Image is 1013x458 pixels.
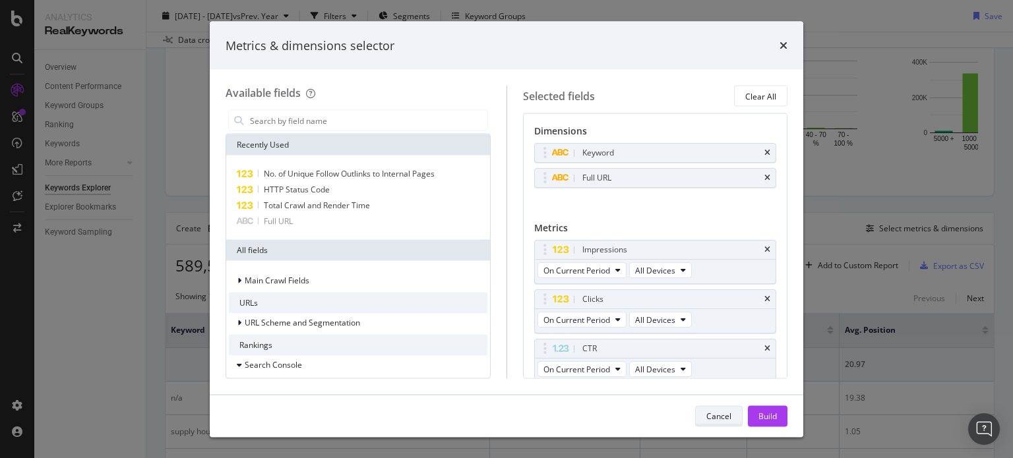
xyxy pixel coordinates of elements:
[706,410,731,421] div: Cancel
[734,86,787,107] button: Clear All
[745,90,776,101] div: Clear All
[534,240,777,284] div: ImpressionstimesOn Current PeriodAll Devices
[764,345,770,353] div: times
[534,143,777,163] div: Keywordtimes
[582,171,611,185] div: Full URL
[534,168,777,188] div: Full URLtimes
[629,262,692,278] button: All Devices
[264,200,370,211] span: Total Crawl and Render Time
[629,312,692,328] button: All Devices
[264,215,293,227] span: Full URL
[537,361,627,377] button: On Current Period
[264,184,330,195] span: HTTP Status Code
[764,295,770,303] div: times
[245,359,302,370] span: Search Console
[245,317,360,328] span: URL Scheme and Segmentation
[635,363,675,374] span: All Devices
[226,240,490,261] div: All fields
[968,413,1000,445] div: Open Intercom Messenger
[582,243,627,256] div: Impressions
[543,363,610,374] span: On Current Period
[695,405,743,426] button: Cancel
[764,149,770,157] div: times
[226,86,301,100] div: Available fields
[210,21,803,437] div: modal
[229,293,487,314] div: URLs
[534,221,777,240] div: Metrics
[249,111,487,130] input: Search by field name
[523,88,595,103] div: Selected fields
[543,314,610,325] span: On Current Period
[582,293,603,306] div: Clicks
[534,125,777,143] div: Dimensions
[635,264,675,275] span: All Devices
[537,262,627,278] button: On Current Period
[537,312,627,328] button: On Current Period
[635,314,675,325] span: All Devices
[764,174,770,182] div: times
[226,37,394,54] div: Metrics & dimensions selector
[758,410,777,421] div: Build
[534,289,777,333] div: ClickstimesOn Current PeriodAll Devices
[264,168,435,179] span: No. of Unique Follow Outlinks to Internal Pages
[582,146,614,159] div: Keyword
[229,335,487,356] div: Rankings
[534,339,777,383] div: CTRtimesOn Current PeriodAll Devices
[629,361,692,377] button: All Devices
[245,275,309,286] span: Main Crawl Fields
[582,342,597,355] div: CTR
[764,246,770,254] div: times
[543,264,610,275] span: On Current Period
[226,134,490,156] div: Recently Used
[780,37,787,54] div: times
[748,405,787,426] button: Build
